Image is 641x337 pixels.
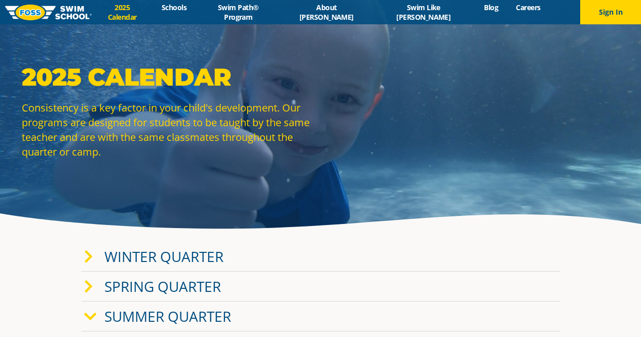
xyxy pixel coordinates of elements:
[20,304,31,320] div: TOP
[5,5,92,20] img: FOSS Swim School Logo
[104,277,221,296] a: Spring Quarter
[104,307,231,326] a: Summer Quarter
[281,3,372,22] a: About [PERSON_NAME]
[92,3,153,22] a: 2025 Calendar
[507,3,549,12] a: Careers
[196,3,281,22] a: Swim Path® Program
[153,3,196,12] a: Schools
[104,247,223,266] a: Winter Quarter
[22,62,231,92] strong: 2025 Calendar
[22,100,316,159] p: Consistency is a key factor in your child's development. Our programs are designed for students t...
[475,3,507,12] a: Blog
[372,3,475,22] a: Swim Like [PERSON_NAME]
